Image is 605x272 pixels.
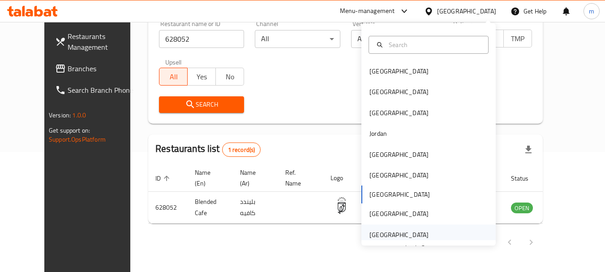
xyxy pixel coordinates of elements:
[72,109,86,121] span: 1.0.0
[503,30,532,47] button: TMP
[389,237,429,248] p: Rows per page:
[222,142,261,157] div: Total records count
[68,31,138,52] span: Restaurants Management
[437,6,496,16] div: [GEOGRAPHIC_DATA]
[369,87,429,97] div: [GEOGRAPHIC_DATA]
[351,30,436,48] div: All
[165,59,182,65] label: Upsell
[340,6,395,17] div: Menu-management
[255,30,340,48] div: All
[511,203,533,213] span: OPEN
[68,63,138,74] span: Branches
[49,134,106,145] a: Support.OpsPlatform
[285,167,313,189] span: Ref. Name
[49,109,71,121] span: Version:
[511,173,540,184] span: Status
[369,108,429,118] div: [GEOGRAPHIC_DATA]
[159,68,188,86] button: All
[159,30,244,48] input: Search for restaurant name or ID..
[155,173,172,184] span: ID
[188,192,233,224] td: Blended Cafe
[191,70,212,83] span: Yes
[369,150,429,160] div: [GEOGRAPHIC_DATA]
[468,237,490,248] p: 1-1 of 1
[49,125,90,136] span: Get support on:
[223,146,261,154] span: 1 record(s)
[148,192,188,224] td: 628052
[507,32,528,45] span: TMP
[195,167,222,189] span: Name (En)
[48,58,146,79] a: Branches
[369,209,429,219] div: [GEOGRAPHIC_DATA]
[385,40,483,50] input: Search
[48,26,146,58] a: Restaurants Management
[369,129,387,138] div: Jordan
[48,79,146,101] a: Search Branch Phone
[68,85,138,95] span: Search Branch Phone
[159,96,244,113] button: Search
[163,70,184,83] span: All
[166,99,237,110] span: Search
[219,70,240,83] span: No
[148,164,582,224] table: enhanced table
[369,170,429,180] div: [GEOGRAPHIC_DATA]
[589,6,594,16] span: m
[240,167,267,189] span: Name (Ar)
[330,194,353,217] img: Blended Cafe
[369,66,429,76] div: [GEOGRAPHIC_DATA]
[369,230,429,240] div: [GEOGRAPHIC_DATA]
[233,192,278,224] td: بليندد كافيه
[511,203,533,213] div: OPEN
[518,139,539,160] div: Export file
[155,142,261,157] h2: Restaurants list
[323,164,364,192] th: Logo
[187,68,216,86] button: Yes
[215,68,244,86] button: No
